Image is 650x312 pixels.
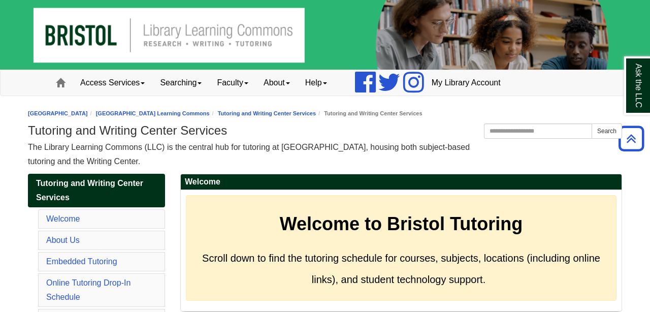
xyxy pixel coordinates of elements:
button: Search [592,123,622,139]
a: Welcome [46,214,80,223]
a: Searching [152,70,209,96]
h2: Welcome [181,174,622,190]
a: Online Tutoring Drop-In Schedule [46,278,131,301]
a: About [256,70,298,96]
h1: Tutoring and Writing Center Services [28,123,622,138]
a: Embedded Tutoring [46,257,117,266]
a: Tutoring and Writing Center Services [28,174,165,207]
nav: breadcrumb [28,109,622,118]
a: [GEOGRAPHIC_DATA] [28,110,88,116]
a: Faculty [209,70,256,96]
a: My Library Account [424,70,508,96]
strong: Welcome to Bristol Tutoring [280,213,523,234]
a: Tutoring and Writing Center Services [218,110,316,116]
a: About Us [46,236,80,244]
a: Access Services [73,70,152,96]
a: [GEOGRAPHIC_DATA] Learning Commons [96,110,210,116]
li: Tutoring and Writing Center Services [316,109,422,118]
span: The Library Learning Commons (LLC) is the central hub for tutoring at [GEOGRAPHIC_DATA], housing ... [28,143,470,166]
a: Back to Top [615,132,647,145]
a: Help [298,70,335,96]
span: Scroll down to find the tutoring schedule for courses, subjects, locations (including online link... [202,253,600,285]
span: Tutoring and Writing Center Services [36,179,143,202]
